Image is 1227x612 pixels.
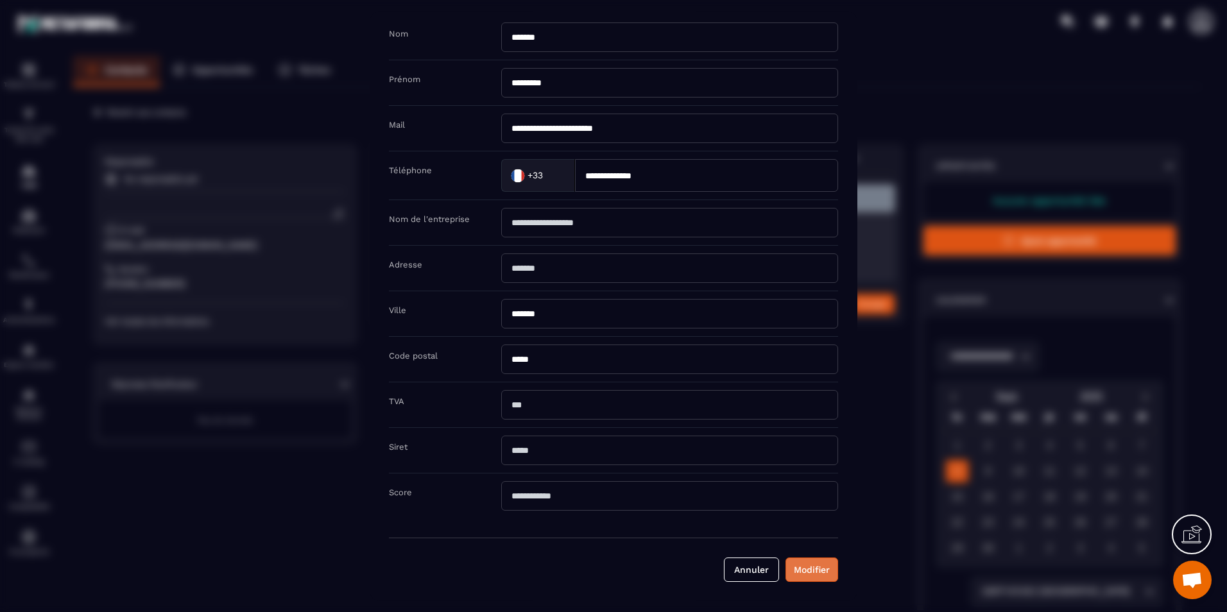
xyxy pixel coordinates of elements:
label: Code postal [389,351,438,361]
label: Prénom [389,74,420,84]
label: Nom [389,29,408,38]
label: Adresse [389,260,422,269]
span: +33 [528,169,543,182]
input: Search for option [545,166,562,185]
label: TVA [389,396,404,406]
label: Mail [389,120,405,130]
label: Téléphone [389,166,432,175]
img: Country Flag [505,162,531,188]
label: Nom de l'entreprise [389,214,470,224]
label: Ville [389,305,406,315]
div: Search for option [501,159,575,192]
label: Score [389,488,412,497]
button: Modifier [785,557,838,582]
div: Ouvrir le chat [1173,561,1212,599]
label: Siret [389,442,408,452]
button: Annuler [724,557,779,582]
